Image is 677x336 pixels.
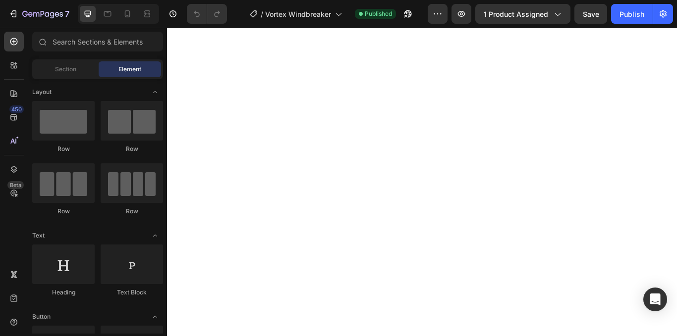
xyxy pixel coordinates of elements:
[55,65,76,74] span: Section
[583,10,599,18] span: Save
[265,9,331,19] span: Vortex Windbreaker
[32,144,95,153] div: Row
[9,105,24,113] div: 450
[65,8,69,20] p: 7
[167,28,677,336] iframe: Design area
[32,207,95,216] div: Row
[484,9,548,19] span: 1 product assigned
[32,231,45,240] span: Text
[4,4,74,24] button: 7
[32,288,95,297] div: Heading
[475,4,570,24] button: 1 product assigned
[101,288,163,297] div: Text Block
[261,9,263,19] span: /
[118,65,141,74] span: Element
[574,4,607,24] button: Save
[611,4,653,24] button: Publish
[187,4,227,24] div: Undo/Redo
[32,88,52,96] span: Layout
[147,309,163,325] span: Toggle open
[643,288,667,311] div: Open Intercom Messenger
[101,144,163,153] div: Row
[7,181,24,189] div: Beta
[101,207,163,216] div: Row
[147,84,163,100] span: Toggle open
[365,9,392,18] span: Published
[147,228,163,243] span: Toggle open
[32,32,163,51] input: Search Sections & Elements
[32,312,51,321] span: Button
[620,9,644,19] div: Publish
